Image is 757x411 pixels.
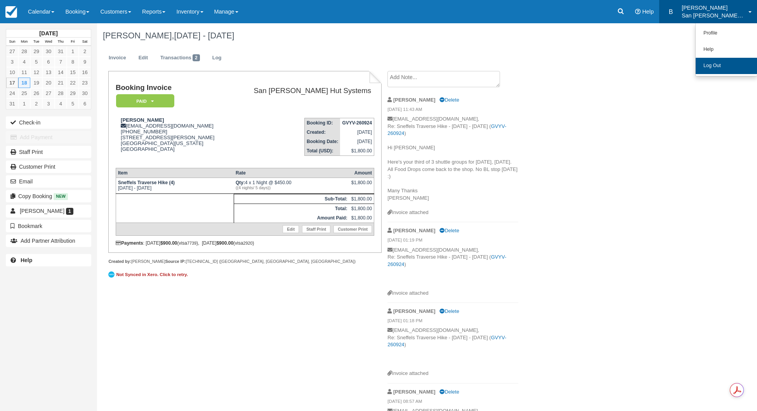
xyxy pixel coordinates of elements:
[118,180,175,185] strong: Sneffels Traverse Hike (4)
[387,247,518,290] p: [EMAIL_ADDRESS][DOMAIN_NAME], Re: Sneffels Traverse Hike - [DATE] - [DATE] ( )
[682,12,744,19] p: San [PERSON_NAME] Hut Systems
[79,57,91,67] a: 9
[116,240,143,246] strong: Payments
[439,308,459,314] a: Delete
[5,6,17,18] img: checkfront-main-nav-mini-logo.png
[18,57,30,67] a: 4
[696,58,757,74] a: Log Out
[79,98,91,109] a: 6
[6,220,91,232] button: Bookmark
[6,88,18,98] a: 24
[42,38,54,46] th: Wed
[42,88,54,98] a: 27
[165,259,186,264] strong: Source IP:
[187,241,196,245] small: 7739
[6,38,18,46] th: Sun
[30,46,42,57] a: 29
[6,205,91,217] a: [PERSON_NAME] 1
[6,235,91,247] button: Add Partner Attribution
[234,194,349,204] th: Sub-Total:
[55,46,67,57] a: 31
[6,67,18,78] a: 10
[342,120,372,126] strong: GVYV-260924
[642,9,654,15] span: Help
[121,117,164,123] strong: [PERSON_NAME]
[108,259,381,264] div: [PERSON_NAME] [TECHNICAL_ID] ([GEOGRAPHIC_DATA], [GEOGRAPHIC_DATA], [GEOGRAPHIC_DATA])
[55,38,67,46] th: Thu
[108,259,131,264] strong: Created by:
[67,38,79,46] th: Fri
[55,78,67,88] a: 21
[42,46,54,57] a: 30
[236,185,347,190] em: ((4 nights/ 5 days))
[207,50,227,66] a: Log
[79,38,91,46] th: Sat
[6,190,91,202] button: Copy Booking New
[387,290,518,297] div: Invoice attached
[234,178,349,193] td: 4 x 1 Night @ $450.00
[393,308,436,314] strong: [PERSON_NAME]
[340,137,374,146] td: [DATE]
[30,88,42,98] a: 26
[349,213,374,223] td: $1,800.00
[160,240,177,246] strong: $900.00
[6,175,91,188] button: Email
[305,118,340,128] th: Booking ID:
[234,87,371,95] h2: San [PERSON_NAME] Hut Systems
[116,117,231,162] div: [EMAIL_ADDRESS][DOMAIN_NAME] [PHONE_NUMBER] [STREET_ADDRESS][PERSON_NAME] [GEOGRAPHIC_DATA][US_ST...
[18,38,30,46] th: Mon
[30,57,42,67] a: 5
[234,204,349,213] th: Total:
[116,240,374,246] div: : [DATE] (visa ), [DATE] (visa )
[351,180,372,192] div: $1,800.00
[305,137,340,146] th: Booking Date:
[217,240,233,246] strong: $900.00
[193,54,200,61] span: 2
[387,370,518,377] div: Invoice attached
[21,257,32,263] b: Help
[18,88,30,98] a: 25
[635,9,641,14] i: Help
[387,327,518,370] p: [EMAIL_ADDRESS][DOMAIN_NAME], Re: Sneffels Traverse Hike - [DATE] - [DATE] ( )
[6,116,91,129] button: Check-in
[393,389,436,395] strong: [PERSON_NAME]
[340,128,374,137] td: [DATE]
[66,208,73,215] span: 1
[439,97,459,103] a: Delete
[387,237,518,245] em: [DATE] 01:19 PM
[20,208,64,214] span: [PERSON_NAME]
[6,161,91,173] a: Customer Print
[665,6,677,18] div: B
[116,168,234,178] th: Item
[6,78,18,88] a: 17
[55,57,67,67] a: 7
[305,128,340,137] th: Created:
[67,78,79,88] a: 22
[393,228,436,233] strong: [PERSON_NAME]
[67,46,79,57] a: 1
[6,46,18,57] a: 27
[79,78,91,88] a: 23
[387,318,518,326] em: [DATE] 01:18 PM
[67,88,79,98] a: 29
[116,178,234,193] td: [DATE] - [DATE]
[30,38,42,46] th: Tue
[387,116,518,209] p: [EMAIL_ADDRESS][DOMAIN_NAME], Re: Sneffels Traverse Hike - [DATE] - [DATE] ( ) Hi [PERSON_NAME] H...
[6,254,91,266] a: Help
[340,146,374,156] td: $1,800.00
[243,241,252,245] small: 2920
[79,46,91,57] a: 2
[30,98,42,109] a: 2
[696,41,757,58] a: Help
[108,270,190,279] a: Not Synced in Xero. Click to retry.
[682,4,744,12] p: [PERSON_NAME]
[234,213,349,223] th: Amount Paid:
[696,25,757,41] a: Profile
[18,67,30,78] a: 11
[39,30,57,36] strong: [DATE]
[18,46,30,57] a: 28
[174,31,234,40] span: [DATE] - [DATE]
[439,389,459,395] a: Delete
[305,146,340,156] th: Total (USD):
[387,398,518,407] em: [DATE] 08:57 AM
